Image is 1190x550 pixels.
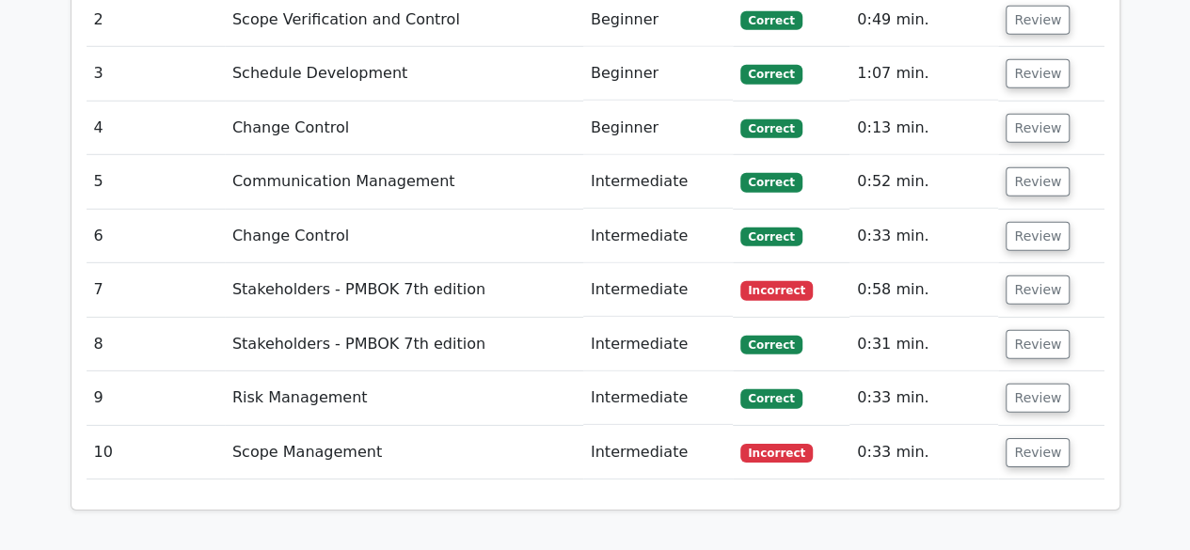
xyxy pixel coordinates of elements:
td: 0:31 min. [849,318,998,371]
td: 1:07 min. [849,47,998,101]
button: Review [1006,59,1070,88]
td: 0:33 min. [849,210,998,263]
td: 6 [87,210,225,263]
button: Review [1006,222,1070,251]
td: Change Control [225,102,583,155]
td: 4 [87,102,225,155]
td: 0:33 min. [849,371,998,425]
button: Review [1006,114,1070,143]
button: Review [1006,6,1070,35]
td: 0:33 min. [849,426,998,479]
span: Correct [740,389,801,408]
td: 0:13 min. [849,102,998,155]
td: Intermediate [583,263,733,317]
td: 10 [87,426,225,479]
td: Intermediate [583,155,733,209]
span: Correct [740,336,801,354]
td: Schedule Development [225,47,583,101]
td: 9 [87,371,225,425]
td: Beginner [583,47,733,101]
td: 8 [87,318,225,371]
span: Correct [740,65,801,84]
button: Review [1006,275,1070,305]
span: Correct [740,173,801,192]
span: Correct [740,228,801,246]
td: Stakeholders - PMBOK 7th edition [225,263,583,317]
td: Intermediate [583,318,733,371]
td: 3 [87,47,225,101]
td: Stakeholders - PMBOK 7th edition [225,318,583,371]
td: Beginner [583,102,733,155]
td: 0:52 min. [849,155,998,209]
td: Risk Management [225,371,583,425]
td: Scope Management [225,426,583,479]
span: Correct [740,11,801,30]
button: Review [1006,384,1070,413]
td: Intermediate [583,426,733,479]
span: Correct [740,119,801,138]
td: Communication Management [225,155,583,209]
button: Review [1006,167,1070,196]
span: Incorrect [740,281,813,300]
span: Incorrect [740,444,813,463]
td: 0:58 min. [849,263,998,317]
td: 7 [87,263,225,317]
button: Review [1006,330,1070,359]
td: 5 [87,155,225,209]
td: Intermediate [583,371,733,425]
td: Change Control [225,210,583,263]
td: Intermediate [583,210,733,263]
button: Review [1006,438,1070,467]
